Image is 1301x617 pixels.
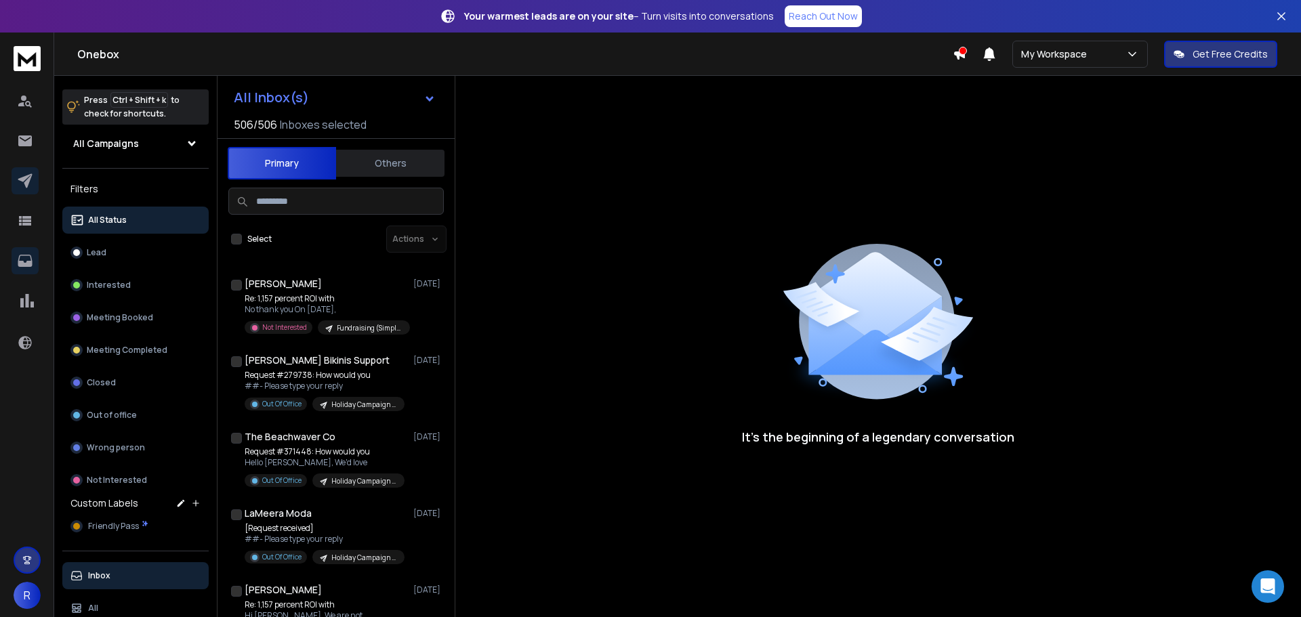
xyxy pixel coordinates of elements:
p: Out Of Office [262,475,302,486]
button: Meeting Booked [62,304,209,331]
button: Wrong person [62,434,209,461]
button: Interested [62,272,209,299]
p: No thank you ﻿On [DATE], [245,304,407,315]
h1: [PERSON_NAME] Bikinis Support [245,354,390,367]
h1: [PERSON_NAME] [245,277,322,291]
button: Friendly Pass [62,513,209,540]
p: Fundraising (Simply Noted) # 3 [337,323,402,333]
button: Others [336,148,445,178]
p: Holiday Campaign SN Contacts [331,476,396,486]
h3: Inboxes selected [280,116,367,133]
label: Select [247,234,272,244]
button: R [14,582,41,609]
p: My Workspace [1021,47,1092,61]
p: Get Free Credits [1193,47,1268,61]
p: Press to check for shortcuts. [84,93,180,121]
button: Inbox [62,562,209,589]
button: All Campaigns [62,130,209,157]
p: Meeting Completed [87,345,167,356]
p: It’s the beginning of a legendary conversation [742,427,1014,446]
p: Hello [PERSON_NAME], We'd love [245,457,405,468]
span: Friendly Pass [88,521,139,532]
p: Not Interested [87,475,147,486]
p: Request #371448: How would you [245,446,405,457]
button: All Inbox(s) [223,84,447,111]
img: logo [14,46,41,71]
p: [DATE] [413,278,444,289]
p: Out of office [87,410,137,421]
button: All Status [62,207,209,234]
button: Get Free Credits [1164,41,1277,68]
p: ##- Please type your reply [245,534,405,545]
p: [DATE] [413,508,444,519]
button: Out of office [62,402,209,429]
h1: All Inbox(s) [234,91,309,104]
p: Not Interested [262,322,307,333]
h1: LaMeera Moda [245,507,312,520]
button: Closed [62,369,209,396]
p: Holiday Campaign SN Contacts [331,400,396,410]
h1: Onebox [77,46,953,62]
p: ##- Please type your reply [245,381,405,391]
p: [Request received] [245,523,405,534]
p: All [88,603,98,614]
h3: Custom Labels [70,496,138,510]
p: Interested [87,280,131,291]
p: Lead [87,247,106,258]
div: Open Intercom Messenger [1252,570,1284,603]
p: [DATE] [413,584,444,595]
button: Meeting Completed [62,337,209,364]
p: Out Of Office [262,399,302,409]
p: Reach Out Now [789,9,858,23]
button: Lead [62,239,209,266]
p: All Status [88,215,127,226]
p: Out Of Office [262,552,302,562]
p: Re: 1,157 percent ROI with [245,599,407,610]
button: Not Interested [62,467,209,494]
p: – Turn visits into conversations [464,9,774,23]
span: 506 / 506 [234,116,277,133]
p: Meeting Booked [87,312,153,323]
p: Inbox [88,570,110,581]
h1: [PERSON_NAME] [245,583,322,597]
h1: The Beachwaver Co [245,430,335,444]
h3: Filters [62,179,209,198]
p: Re: 1,157 percent ROI with [245,293,407,304]
p: Holiday Campaign SN Contacts [331,553,396,563]
strong: Your warmest leads are on your site [464,9,634,22]
h1: All Campaigns [73,137,139,150]
p: [DATE] [413,431,444,442]
a: Reach Out Now [785,5,862,27]
p: [DATE] [413,355,444,366]
span: Ctrl + Shift + k [110,92,168,108]
p: Closed [87,377,116,388]
button: Primary [228,147,336,179]
p: Request #279738: How would you [245,370,405,381]
p: Wrong person [87,442,145,453]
